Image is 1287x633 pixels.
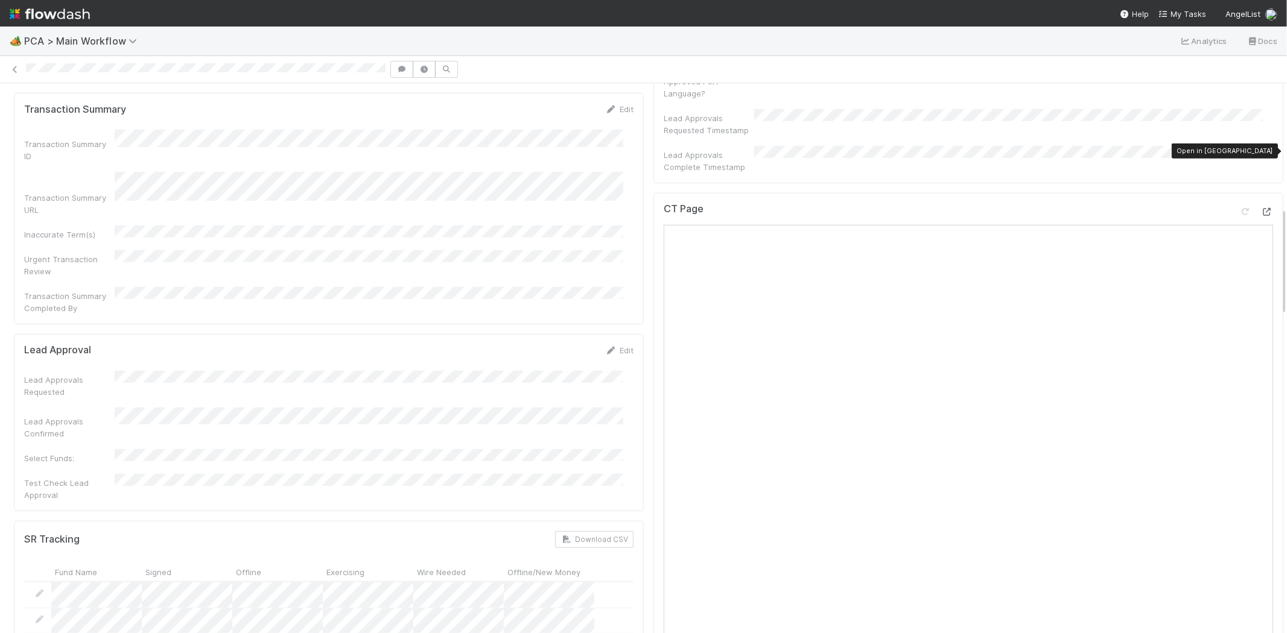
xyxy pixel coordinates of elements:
[10,36,22,46] span: 🏕️
[664,203,704,215] h5: CT Page
[24,534,80,546] h5: SR Tracking
[24,104,126,116] h5: Transaction Summary
[1158,9,1206,19] span: My Tasks
[1180,34,1227,48] a: Analytics
[142,562,232,581] div: Signed
[1158,8,1206,20] a: My Tasks
[24,192,115,216] div: Transaction Summary URL
[51,562,142,581] div: Fund Name
[605,345,634,355] a: Edit
[24,415,115,439] div: Lead Approvals Confirmed
[232,562,323,581] div: Offline
[664,149,754,173] div: Lead Approvals Complete Timestamp
[24,35,143,47] span: PCA > Main Workflow
[605,104,634,114] a: Edit
[24,374,115,398] div: Lead Approvals Requested
[664,112,754,136] div: Lead Approvals Requested Timestamp
[24,477,115,501] div: Test Check Lead Approval
[24,228,115,241] div: Inaccurate Term(s)
[323,562,413,581] div: Exercising
[555,531,634,548] button: Download CSV
[24,344,91,356] h5: Lead Approval
[1225,9,1260,19] span: AngelList
[24,138,115,162] div: Transaction Summary ID
[1120,8,1149,20] div: Help
[504,562,594,581] div: Offline/New Money
[24,452,115,464] div: Select Funds:
[10,4,90,24] img: logo-inverted-e16ddd16eac7371096b0.svg
[413,562,504,581] div: Wire Needed
[1265,8,1277,20] img: avatar_5106bb14-94e9-4897-80de-6ae81081f36d.png
[24,253,115,277] div: Urgent Transaction Review
[24,290,115,314] div: Transaction Summary Completed By
[1247,34,1277,48] a: Docs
